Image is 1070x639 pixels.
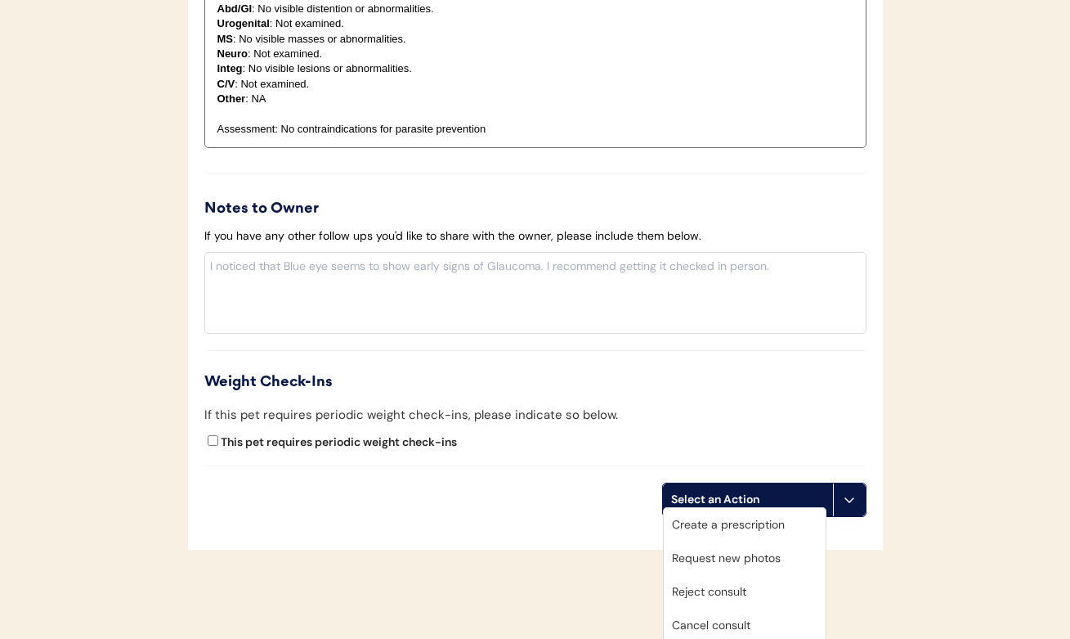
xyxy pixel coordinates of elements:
div: If this pet requires periodic weight check-ins, please indicate so below. [204,406,618,425]
strong: Integ [217,62,243,74]
div: Create a prescription [664,508,826,542]
p: : No visible lesions or abnormalities. [217,61,853,76]
strong: Neuro [217,47,248,60]
p: : No visible distention or abnormalities. [217,2,853,16]
div: If you have any other follow ups you'd like to share with the owner, please include them below. [204,228,701,245]
strong: Other [217,92,246,105]
div: Notes to Owner [204,198,866,220]
div: Reject consult [664,575,826,609]
label: This pet requires periodic weight check-ins [221,434,457,449]
p: : Not examined. [217,16,853,31]
p: : Not examined. [217,47,853,61]
p: : No visible masses or abnormalities. [217,32,853,47]
p: Assessment: No contraindications for parasite prevention [217,122,853,137]
strong: MS [217,33,234,45]
strong: Urogenital [217,17,270,29]
p: : NA [217,92,853,106]
strong: C/V [217,78,235,90]
p: : Not examined. [217,77,853,92]
div: Weight Check-Ins [204,371,866,394]
div: Request new photos [664,542,826,575]
div: Select an Action [671,492,825,508]
strong: Abd/GI [217,2,253,15]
